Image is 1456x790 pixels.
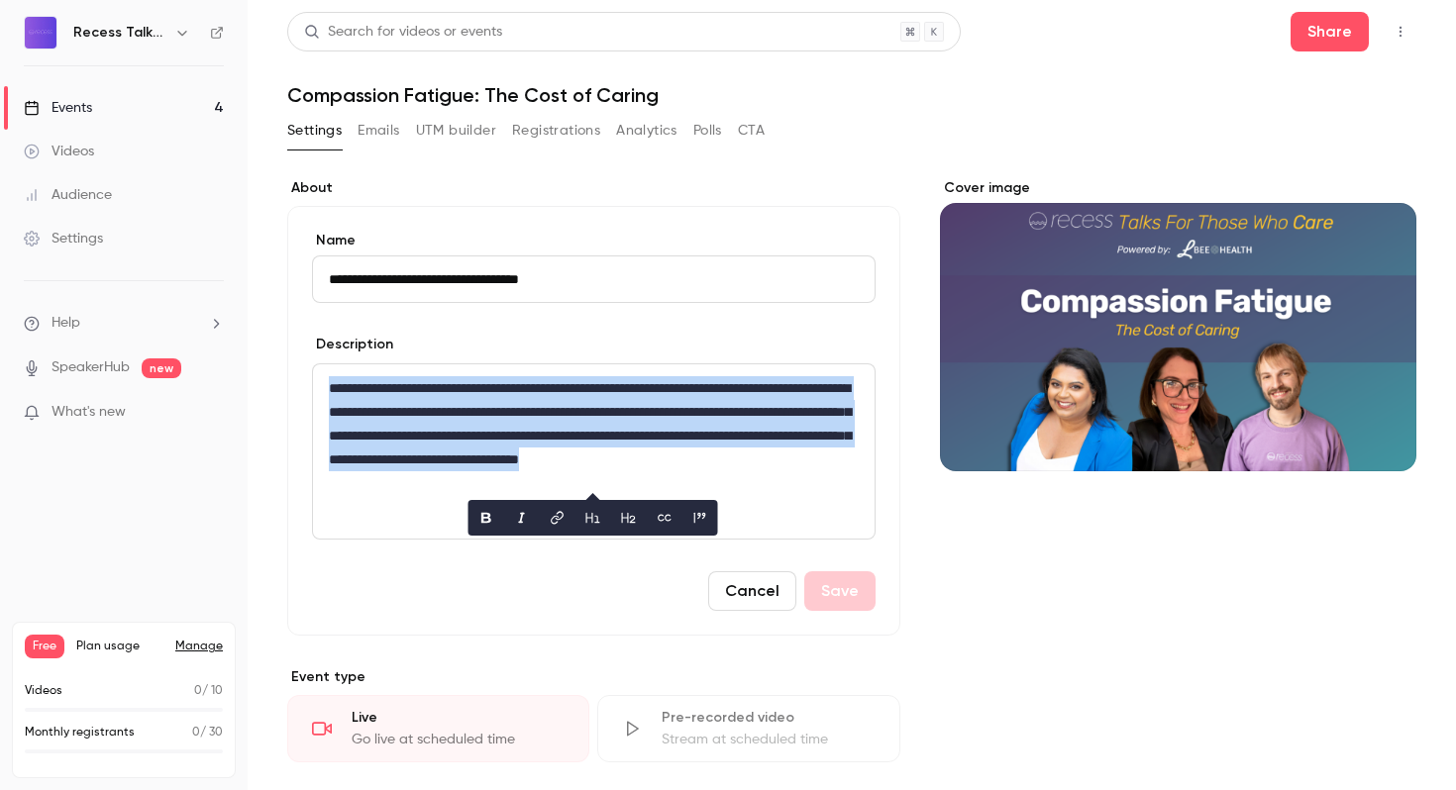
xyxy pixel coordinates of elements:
[312,335,393,354] label: Description
[470,502,502,534] button: bold
[175,639,223,654] a: Manage
[24,229,103,248] div: Settings
[287,83,1416,107] h1: Compassion Fatigue: The Cost of Caring
[24,98,92,118] div: Events
[352,730,565,749] div: Go live at scheduled time
[192,727,200,739] span: 0
[76,639,163,654] span: Plan usage
[192,724,223,741] p: / 30
[304,22,502,43] div: Search for videos or events
[52,357,130,378] a: SpeakerHub
[24,142,94,161] div: Videos
[693,115,722,147] button: Polls
[352,708,565,728] div: Live
[25,635,64,658] span: Free
[52,313,80,334] span: Help
[512,115,600,147] button: Registrations
[1291,12,1369,51] button: Share
[25,724,135,741] p: Monthly registrants
[25,17,56,49] img: Recess Talks For Those Who Care
[358,115,399,147] button: Emails
[312,231,876,250] label: Name
[662,730,875,749] div: Stream at scheduled time
[542,502,573,534] button: link
[287,115,342,147] button: Settings
[52,402,126,423] span: What's new
[662,708,875,728] div: Pre-recorded video
[287,695,589,762] div: LiveGo live at scheduled time
[416,115,496,147] button: UTM builder
[708,571,796,611] button: Cancel
[940,178,1416,198] label: Cover image
[506,502,538,534] button: italic
[287,178,900,198] label: About
[313,364,875,539] div: editor
[940,178,1416,471] section: Cover image
[24,313,224,334] li: help-dropdown-opener
[194,685,202,697] span: 0
[684,502,716,534] button: blockquote
[142,358,181,378] span: new
[73,23,166,43] h6: Recess Talks For Those Who Care
[616,115,677,147] button: Analytics
[25,682,62,700] p: Videos
[738,115,765,147] button: CTA
[597,695,899,762] div: Pre-recorded videoStream at scheduled time
[312,363,876,540] section: description
[287,667,900,687] p: Event type
[24,185,112,205] div: Audience
[194,682,223,700] p: / 10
